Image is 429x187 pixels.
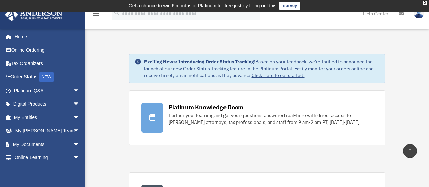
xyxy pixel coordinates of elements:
[414,8,424,18] img: User Pic
[144,59,255,65] strong: Exciting News: Introducing Order Status Tracking!
[169,112,373,126] div: Further your learning and get your questions answered real-time with direct access to [PERSON_NAM...
[5,137,90,151] a: My Documentsarrow_drop_down
[5,43,90,57] a: Online Ordering
[73,97,86,111] span: arrow_drop_down
[73,137,86,151] span: arrow_drop_down
[279,2,300,10] a: survey
[73,111,86,125] span: arrow_drop_down
[5,30,86,43] a: Home
[113,9,121,17] i: search
[5,124,90,138] a: My [PERSON_NAME] Teamarrow_drop_down
[5,97,90,111] a: Digital Productsarrow_drop_down
[5,111,90,124] a: My Entitiesarrow_drop_down
[73,151,86,165] span: arrow_drop_down
[406,147,414,155] i: vertical_align_top
[144,58,379,79] div: Based on your feedback, we're thrilled to announce the launch of our new Order Status Tracking fe...
[73,84,86,98] span: arrow_drop_down
[252,72,305,78] a: Click Here to get started!
[73,124,86,138] span: arrow_drop_down
[169,103,244,111] div: Platinum Knowledge Room
[92,10,100,18] i: menu
[5,57,90,70] a: Tax Organizers
[92,12,100,18] a: menu
[5,70,90,84] a: Order StatusNEW
[423,1,427,5] div: close
[5,151,90,165] a: Online Learningarrow_drop_down
[129,90,385,145] a: Platinum Knowledge Room Further your learning and get your questions answered real-time with dire...
[129,2,277,10] div: Get a chance to win 6 months of Platinum for free just by filling out this
[5,84,90,97] a: Platinum Q&Aarrow_drop_down
[403,144,417,158] a: vertical_align_top
[3,8,64,21] img: Anderson Advisors Platinum Portal
[39,72,54,82] div: NEW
